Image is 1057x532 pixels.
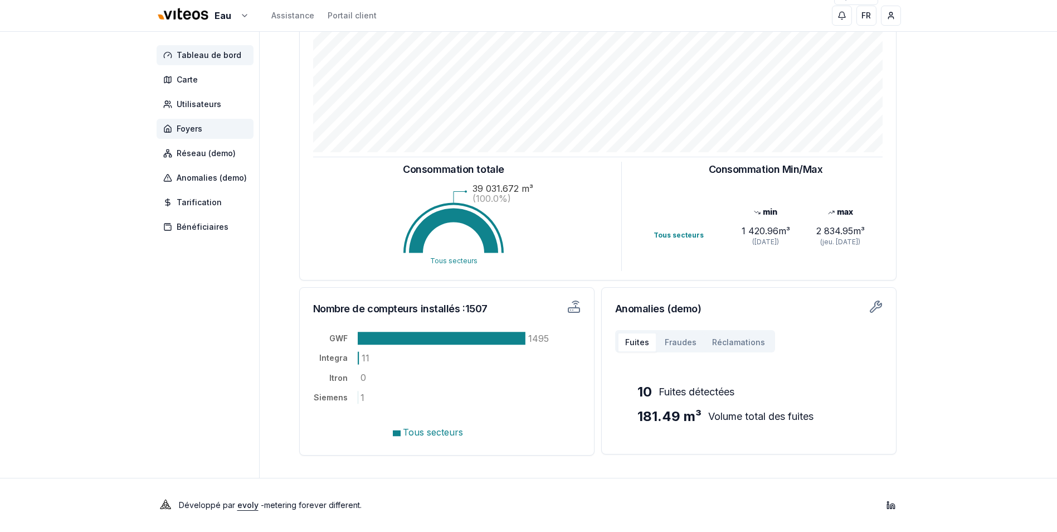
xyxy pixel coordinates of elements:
[328,10,377,21] a: Portail client
[177,221,228,233] span: Bénéficiaires
[728,206,803,217] div: min
[329,373,348,383] tspan: Itron
[362,352,369,364] tspan: 11
[157,45,258,65] a: Tableau de bord
[473,193,511,204] text: (100.0%)
[861,10,871,21] span: FR
[403,162,504,177] h3: Consommation totale
[237,500,259,510] a: evoly
[177,99,221,110] span: Utilisateurs
[654,231,728,240] div: Tous secteurs
[329,333,348,343] tspan: GWF
[728,238,803,246] div: ([DATE])
[709,162,823,177] h3: Consommation Min/Max
[157,94,258,114] a: Utilisateurs
[157,70,258,90] a: Carte
[313,301,510,317] h3: Nombre de compteurs installés : 1507
[157,1,210,28] img: Viteos - Eau Logo
[157,4,249,28] button: Eau
[430,257,478,265] text: Tous secteurs
[617,332,657,352] button: Fuites
[704,332,773,352] button: Réclamations
[708,409,814,424] span: Volume total des fuites
[177,50,241,61] span: Tableau de bord
[473,183,533,194] text: 39 031.672 m³
[314,393,348,402] tspan: Siemens
[177,148,236,159] span: Réseau (demo)
[803,238,878,246] div: (jeu. [DATE])
[657,332,704,352] button: Fraudes
[157,143,258,163] a: Réseau (demo)
[157,217,258,237] a: Bénéficiaires
[637,383,652,401] span: 10
[659,384,734,400] span: Fuites détectées
[528,333,548,344] tspan: 1495
[157,192,258,212] a: Tarification
[856,6,876,26] button: FR
[177,197,222,208] span: Tarification
[361,372,366,383] tspan: 0
[157,496,174,514] img: Evoly Logo
[177,123,202,134] span: Foyers
[179,497,362,513] p: Développé par - metering forever different .
[319,353,348,362] tspan: Integra
[361,392,364,403] tspan: 1
[177,74,198,85] span: Carte
[157,119,258,139] a: Foyers
[215,9,231,22] span: Eau
[157,168,258,188] a: Anomalies (demo)
[177,172,247,183] span: Anomalies (demo)
[803,224,878,238] div: 2 834.95 m³
[637,408,702,425] span: 181.49 m³
[803,206,878,217] div: max
[615,301,883,317] h3: Anomalies (demo)
[271,10,314,21] a: Assistance
[728,224,803,238] div: 1 420.96 m³
[403,427,463,438] span: Tous secteurs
